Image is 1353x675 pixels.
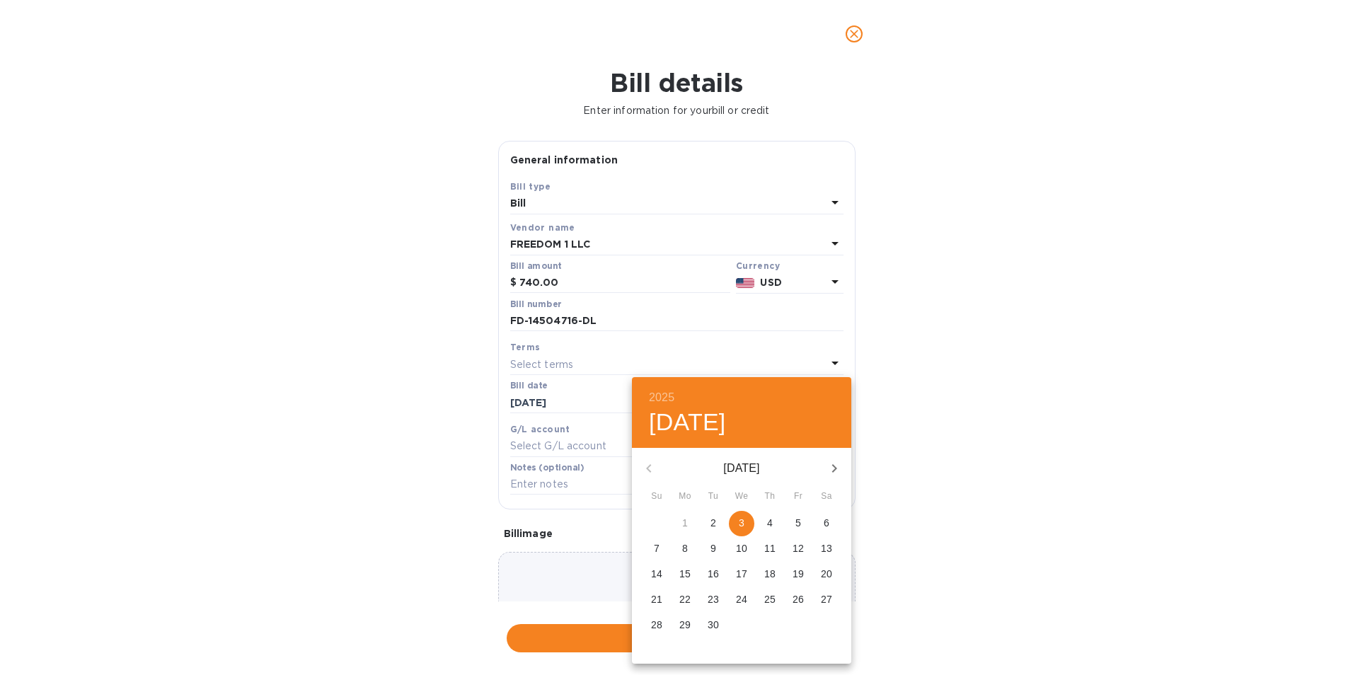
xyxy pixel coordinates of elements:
p: 3 [739,516,744,530]
span: Th [757,490,783,504]
p: 6 [824,516,829,530]
button: 17 [729,562,754,587]
p: 25 [764,592,776,606]
button: [DATE] [649,408,726,437]
button: 2 [701,511,726,536]
span: Sa [814,490,839,504]
p: 26 [793,592,804,606]
p: 11 [764,541,776,555]
button: 22 [672,587,698,613]
p: 28 [651,618,662,632]
p: 8 [682,541,688,555]
p: 29 [679,618,691,632]
button: 4 [757,511,783,536]
button: 24 [729,587,754,613]
button: 14 [644,562,669,587]
p: 21 [651,592,662,606]
button: 29 [672,613,698,638]
button: 11 [757,536,783,562]
p: 18 [764,567,776,581]
button: 30 [701,613,726,638]
button: 25 [757,587,783,613]
p: 7 [654,541,660,555]
button: 21 [644,587,669,613]
button: 23 [701,587,726,613]
button: 6 [814,511,839,536]
p: 9 [710,541,716,555]
button: 26 [785,587,811,613]
p: 10 [736,541,747,555]
button: 12 [785,536,811,562]
p: 30 [708,618,719,632]
button: 7 [644,536,669,562]
p: 19 [793,567,804,581]
button: 18 [757,562,783,587]
button: 27 [814,587,839,613]
button: 10 [729,536,754,562]
p: 13 [821,541,832,555]
p: 2 [710,516,716,530]
button: 13 [814,536,839,562]
span: Tu [701,490,726,504]
button: 2025 [649,388,674,408]
button: 19 [785,562,811,587]
button: 15 [672,562,698,587]
p: 16 [708,567,719,581]
button: 3 [729,511,754,536]
p: 14 [651,567,662,581]
button: 28 [644,613,669,638]
span: We [729,490,754,504]
p: 15 [679,567,691,581]
button: 20 [814,562,839,587]
p: 20 [821,567,832,581]
button: 5 [785,511,811,536]
p: 23 [708,592,719,606]
p: [DATE] [666,460,817,477]
p: 12 [793,541,804,555]
button: 9 [701,536,726,562]
p: 4 [767,516,773,530]
p: 22 [679,592,691,606]
button: 8 [672,536,698,562]
span: Mo [672,490,698,504]
p: 24 [736,592,747,606]
span: Su [644,490,669,504]
p: 27 [821,592,832,606]
p: 5 [795,516,801,530]
span: Fr [785,490,811,504]
p: 17 [736,567,747,581]
button: 16 [701,562,726,587]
